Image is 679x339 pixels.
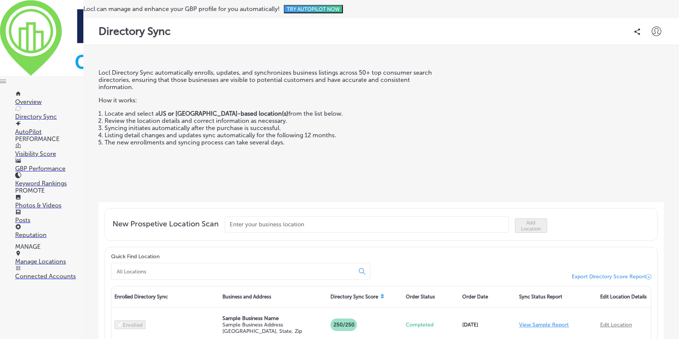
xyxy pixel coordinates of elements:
a: View Sample Report [519,322,569,328]
p: Photos & Videos [15,202,83,209]
li: Syncing initiates automatically after the purchase is successful. [105,124,434,132]
a: Manage Locations [15,251,83,265]
p: AutoPilot [15,128,83,135]
p: Reputation [15,231,83,239]
div: Directory Sync Score [327,286,403,307]
a: Directory Sync [15,106,83,120]
div: Order Date [459,286,516,307]
a: Edit Location [600,322,632,328]
li: The new enrollments and syncing process can take several days. [105,139,434,146]
div: Business and Address [219,286,327,307]
div: Edit Location Details [597,286,651,307]
a: Posts [15,209,83,224]
a: Connected Accounts [15,265,83,280]
div: Sync Status Report [516,286,597,307]
input: All Locations [116,268,353,275]
p: GBP Performance [15,165,83,172]
p: Directory Sync [99,25,171,38]
div: Enrolled Directory Sync [111,286,219,307]
a: AutoPilot [15,121,83,135]
label: Quick Find Location [111,253,160,260]
p: Sample Business Name [222,315,324,322]
li: Listing detail changes and updates sync automatically for the following 12 months. [105,132,434,139]
p: Completed [406,322,457,328]
a: Overview [15,91,83,105]
input: Enter your business location [225,216,509,233]
span: Export Directory Score Report [572,273,646,280]
li: Locate and select a from the list below. [105,110,434,117]
a: Keyword Rankings [15,173,83,187]
p: How it works: [99,91,434,104]
li: Review the location details and correct information as necessary. [105,117,434,124]
strong: US or [GEOGRAPHIC_DATA]-based location(s) [158,110,288,117]
button: Add Location [515,218,547,233]
p: PERFORMANCE [15,135,83,143]
iframe: Locl: Directory Sync Overview [440,69,664,195]
a: Visibility Score [15,143,83,157]
div: Order Status [403,286,460,307]
p: Locl Directory Sync automatically enrolls, updates, and synchronizes business listings across 50+... [99,69,434,91]
p: Sample Business Address [222,322,324,328]
p: MANAGE [15,243,83,250]
span: New Prospetive Location Scan [113,219,219,233]
p: PROMOTE [15,187,83,194]
a: GBP Performance [15,158,83,172]
p: Visibility Score [15,150,83,157]
p: Connected Accounts [15,273,83,280]
button: TRY AUTOPILOT NOW [284,5,343,13]
a: Photos & Videos [15,195,83,209]
p: [GEOGRAPHIC_DATA], State, Zip [222,328,324,334]
a: Reputation [15,224,83,239]
div: [DATE] [459,314,516,336]
p: Directory Sync [15,113,83,120]
p: Manage Locations [15,258,83,265]
button: Enrolled [114,320,145,329]
p: Posts [15,217,83,224]
p: 250/250 [330,319,357,331]
p: Overview [15,98,83,105]
p: Keyword Rankings [15,180,83,187]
